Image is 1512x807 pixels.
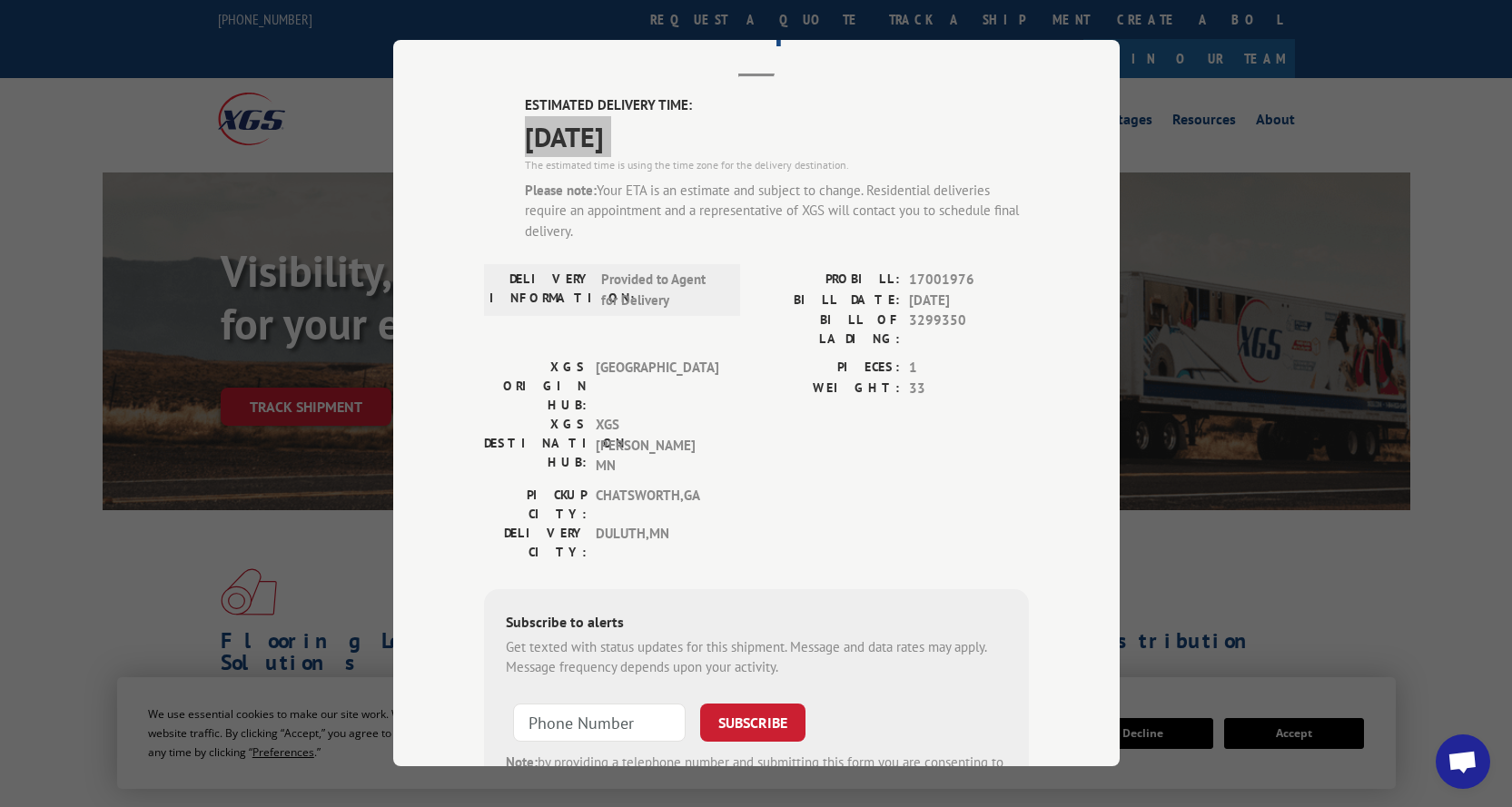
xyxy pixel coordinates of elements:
span: 17001976 [909,271,1029,291]
label: WEIGHT: [756,379,900,399]
label: ESTIMATED DELIVERY TIME: [525,96,1029,117]
label: PIECES: [756,359,900,379]
label: PROBILL: [756,271,900,291]
span: CHATSWORTH , GA [596,486,718,524]
button: SUBSCRIBE [700,704,805,742]
div: Subscribe to alerts [506,611,1007,637]
a: Open chat [1436,734,1490,789]
span: XGS [PERSON_NAME] MN [596,416,718,477]
label: PICKUP CITY: [484,486,587,524]
div: Get texted with status updates for this shipment. Message and data rates may apply. Message frequ... [506,637,1007,678]
span: [DATE] [525,116,1029,157]
label: XGS ORIGIN HUB: [484,359,587,416]
label: DELIVERY INFORMATION: [489,271,592,311]
label: DELIVERY CITY: [484,524,587,562]
label: BILL DATE: [756,290,900,311]
span: Provided to Agent for Delivery [601,271,724,311]
span: DULUTH , MN [596,524,718,562]
div: Your ETA is an estimate and subject to change. Residential deliveries require an appointment and ... [525,181,1029,242]
label: BILL OF LADING: [756,311,900,349]
span: [DATE] [909,290,1029,311]
span: [GEOGRAPHIC_DATA] [596,359,718,416]
input: Phone Number [513,704,686,742]
span: 33 [909,379,1029,399]
span: 3299350 [909,311,1029,349]
strong: Note: [506,753,538,771]
label: XGS DESTINATION HUB: [484,416,587,477]
span: 1 [909,359,1029,379]
strong: Please note: [525,182,597,199]
div: The estimated time is using the time zone for the delivery destination. [525,157,1029,173]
